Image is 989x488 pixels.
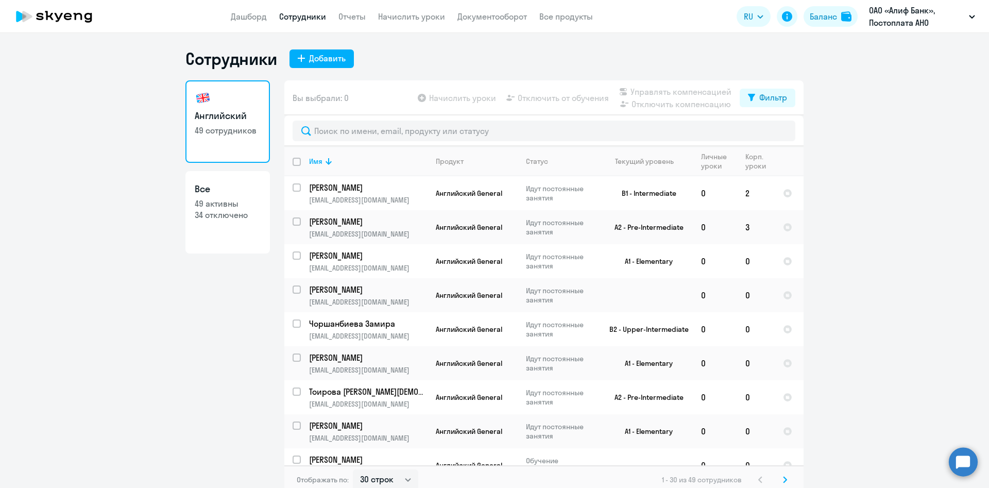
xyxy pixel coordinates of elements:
p: Идут постоянные занятия [526,320,596,339]
p: 34 отключено [195,209,261,221]
div: Продукт [436,157,464,166]
button: Балансbalance [804,6,858,27]
img: balance [841,11,851,22]
td: 3 [737,210,775,244]
span: 1 - 30 из 49 сотрудников [662,475,742,484]
h3: Английский [195,109,261,123]
div: Имя [309,157,322,166]
p: [EMAIL_ADDRESS][DOMAIN_NAME] [309,263,427,273]
td: 0 [693,278,737,312]
span: Отображать по: [297,475,349,484]
p: [EMAIL_ADDRESS][DOMAIN_NAME] [309,433,427,443]
td: A2 - Pre-Intermediate [597,210,693,244]
a: [PERSON_NAME] [309,182,427,193]
p: [PERSON_NAME] [309,284,425,295]
a: Все49 активны34 отключено [185,171,270,254]
td: 0 [737,448,775,482]
p: Идут постоянные занятия [526,354,596,373]
td: A1 - Elementary [597,414,693,448]
span: RU [744,10,753,23]
a: [PERSON_NAME] [309,352,427,363]
div: Имя [309,157,427,166]
td: A1 - Elementary [597,346,693,380]
p: [EMAIL_ADDRESS][DOMAIN_NAME] [309,365,427,375]
a: [PERSON_NAME] [309,454,427,465]
td: 0 [693,210,737,244]
a: Чоршанбиева Замира [309,318,427,329]
p: [PERSON_NAME] [309,182,425,193]
a: [PERSON_NAME] [309,420,427,431]
p: ОАО «Алиф Банк», Постоплата АНО [869,4,965,29]
span: Английский General [436,393,502,402]
a: Тоирова [PERSON_NAME][DEMOGRAPHIC_DATA] [309,386,427,397]
td: 0 [693,176,737,210]
div: Статус [526,157,548,166]
p: 49 активны [195,198,261,209]
p: [PERSON_NAME] [309,420,425,431]
a: Отчеты [338,11,366,22]
input: Поиск по имени, email, продукту или статусу [293,121,795,141]
span: Английский General [436,359,502,368]
p: [PERSON_NAME] [309,454,425,465]
p: [EMAIL_ADDRESS][DOMAIN_NAME] [309,229,427,239]
span: Английский General [436,223,502,232]
span: Английский General [436,291,502,300]
img: english [195,90,211,106]
td: 0 [737,380,775,414]
a: Все продукты [539,11,593,22]
a: Дашборд [231,11,267,22]
button: ОАО «Алиф Банк», Постоплата АНО [864,4,980,29]
td: 0 [737,346,775,380]
p: [EMAIL_ADDRESS][DOMAIN_NAME] [309,399,427,409]
td: 0 [693,346,737,380]
button: RU [737,6,771,27]
span: Английский General [436,461,502,470]
a: [PERSON_NAME] [309,250,427,261]
td: B2 - Upper-Intermediate [597,312,693,346]
td: 0 [693,380,737,414]
a: Документооборот [457,11,527,22]
p: [PERSON_NAME] [309,216,425,227]
td: 0 [693,244,737,278]
p: Идут постоянные занятия [526,286,596,305]
p: [PERSON_NAME] [309,250,425,261]
a: Сотрудники [279,11,326,22]
h1: Сотрудники [185,48,277,69]
h3: Все [195,182,261,196]
td: 0 [693,448,737,482]
button: Фильтр [740,89,795,107]
span: Английский General [436,189,502,198]
p: Идут постоянные занятия [526,184,596,203]
span: Вы выбрали: 0 [293,92,349,104]
a: [PERSON_NAME] [309,284,427,295]
td: 2 [737,176,775,210]
td: A1 - Elementary [597,244,693,278]
p: [EMAIL_ADDRESS][DOMAIN_NAME] [309,331,427,341]
td: 0 [693,414,737,448]
p: Идут постоянные занятия [526,422,596,441]
td: 0 [737,278,775,312]
p: Идут постоянные занятия [526,252,596,271]
button: Добавить [289,49,354,68]
td: A2 - Pre-Intermediate [597,380,693,414]
div: Добавить [309,52,346,64]
p: [EMAIL_ADDRESS][DOMAIN_NAME] [309,297,427,307]
p: Чоршанбиева Замира [309,318,425,329]
div: Текущий уровень [615,157,674,166]
span: Английский General [436,257,502,266]
td: 0 [737,312,775,346]
td: 0 [737,244,775,278]
a: [PERSON_NAME] [309,216,427,227]
div: Корп. уроки [745,152,774,171]
span: Английский General [436,427,502,436]
div: Фильтр [759,91,787,104]
p: 49 сотрудников [195,125,261,136]
td: 0 [693,312,737,346]
p: [PERSON_NAME] [309,352,425,363]
div: Личные уроки [701,152,737,171]
p: Идут постоянные занятия [526,388,596,407]
p: [EMAIL_ADDRESS][DOMAIN_NAME] [309,195,427,205]
div: Баланс [810,10,837,23]
p: Обучение остановлено [526,456,596,475]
